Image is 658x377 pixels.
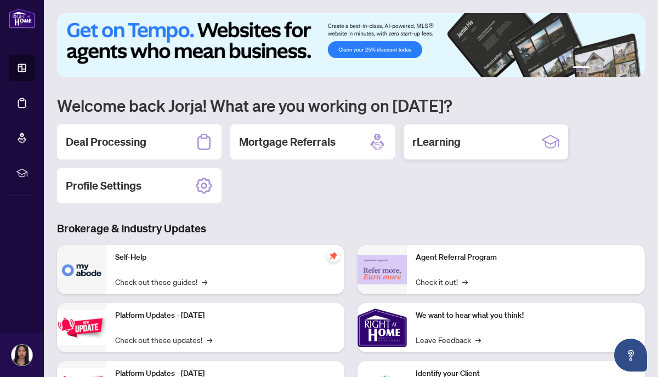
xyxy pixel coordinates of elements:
button: 5 [621,66,625,71]
h2: Profile Settings [66,178,141,193]
button: 4 [612,66,616,71]
span: → [202,276,207,288]
button: 2 [594,66,599,71]
h1: Welcome back Jorja! What are you working on [DATE]? [57,95,645,116]
h2: Deal Processing [66,134,146,150]
img: logo [9,8,35,28]
span: → [475,334,481,346]
a: Leave Feedback→ [416,334,481,346]
p: Platform Updates - [DATE] [115,310,336,322]
p: Agent Referral Program [416,252,636,264]
a: Check out these guides!→ [115,276,207,288]
h2: rLearning [412,134,461,150]
img: Self-Help [57,245,106,294]
span: pushpin [327,249,340,262]
span: → [207,334,212,346]
h2: Mortgage Referrals [239,134,336,150]
img: Slide 0 [57,13,645,77]
button: 1 [572,66,590,71]
a: Check out these updates!→ [115,334,212,346]
p: Self-Help [115,252,336,264]
img: Agent Referral Program [358,255,407,285]
a: Check it out!→ [416,276,468,288]
h3: Brokerage & Industry Updates [57,221,645,236]
span: → [462,276,468,288]
img: We want to hear what you think! [358,303,407,352]
p: We want to hear what you think! [416,310,636,322]
img: Platform Updates - July 21, 2025 [57,310,106,345]
button: 3 [603,66,608,71]
img: Profile Icon [12,345,32,365]
button: 6 [629,66,634,71]
button: Open asap [614,339,647,372]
